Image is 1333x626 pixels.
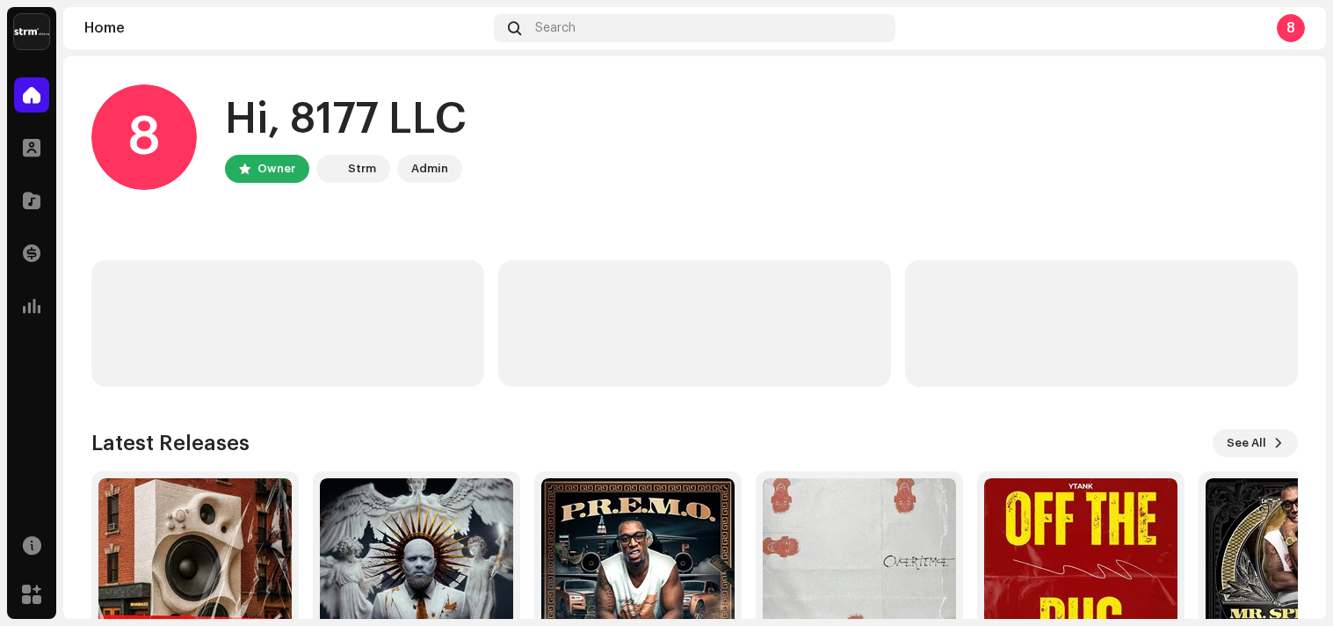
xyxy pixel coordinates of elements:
[14,14,49,49] img: 408b884b-546b-4518-8448-1008f9c76b02
[91,429,250,457] h3: Latest Releases
[348,158,376,179] div: Strm
[320,158,341,179] img: 408b884b-546b-4518-8448-1008f9c76b02
[257,158,295,179] div: Owner
[1277,14,1305,42] div: 8
[225,91,467,148] div: Hi, 8177 LLC
[535,21,576,35] span: Search
[1227,426,1266,461] span: See All
[84,21,487,35] div: Home
[411,158,448,179] div: Admin
[1213,429,1298,457] button: See All
[91,84,197,190] div: 8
